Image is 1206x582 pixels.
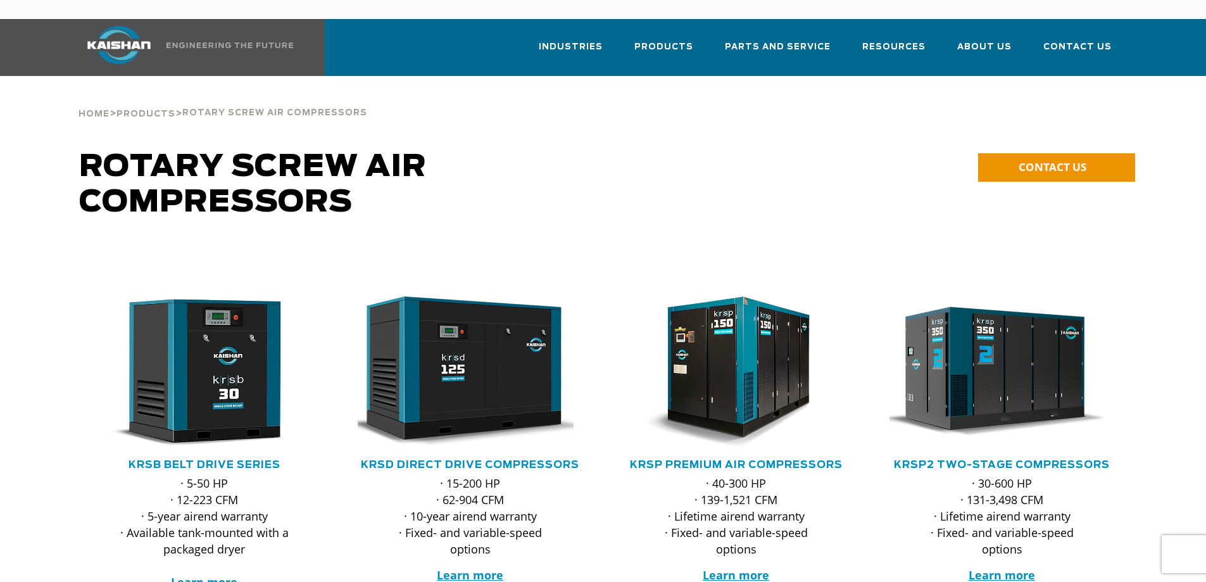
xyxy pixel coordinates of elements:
[862,40,926,54] span: Resources
[79,108,110,119] a: Home
[957,30,1012,73] a: About Us
[915,475,1090,557] p: · 30-600 HP · 131-3,498 CFM · Lifetime airend warranty · Fixed- and variable-speed options
[358,296,583,448] div: krsd125
[72,26,166,64] img: kaishan logo
[182,109,367,117] span: Rotary Screw Air Compressors
[79,152,427,218] span: Rotary Screw Air Compressors
[116,108,175,119] a: Products
[166,42,293,48] img: Engineering the future
[72,19,296,76] a: Kaishan USA
[614,296,839,448] img: krsp150
[361,460,579,470] a: KRSD Direct Drive Compressors
[82,296,308,448] img: krsb30
[889,296,1115,448] div: krsp350
[957,40,1012,54] span: About Us
[1019,160,1086,174] span: CONTACT US
[725,40,831,54] span: Parts and Service
[978,153,1135,182] a: CONTACT US
[862,30,926,73] a: Resources
[630,460,843,470] a: KRSP Premium Air Compressors
[1043,40,1112,54] span: Contact Us
[649,475,824,557] p: · 40-300 HP · 139-1,521 CFM · Lifetime airend warranty · Fixed- and variable-speed options
[129,460,280,470] a: KRSB Belt Drive Series
[894,460,1110,470] a: KRSP2 Two-Stage Compressors
[79,76,367,124] div: > >
[624,296,849,448] div: krsp150
[383,475,558,557] p: · 15-200 HP · 62-904 CFM · 10-year airend warranty · Fixed- and variable-speed options
[92,296,317,448] div: krsb30
[539,40,603,54] span: Industries
[348,296,574,448] img: krsd125
[79,110,110,118] span: Home
[1043,30,1112,73] a: Contact Us
[539,30,603,73] a: Industries
[116,110,175,118] span: Products
[634,40,693,54] span: Products
[725,30,831,73] a: Parts and Service
[880,296,1105,448] img: krsp350
[634,30,693,73] a: Products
